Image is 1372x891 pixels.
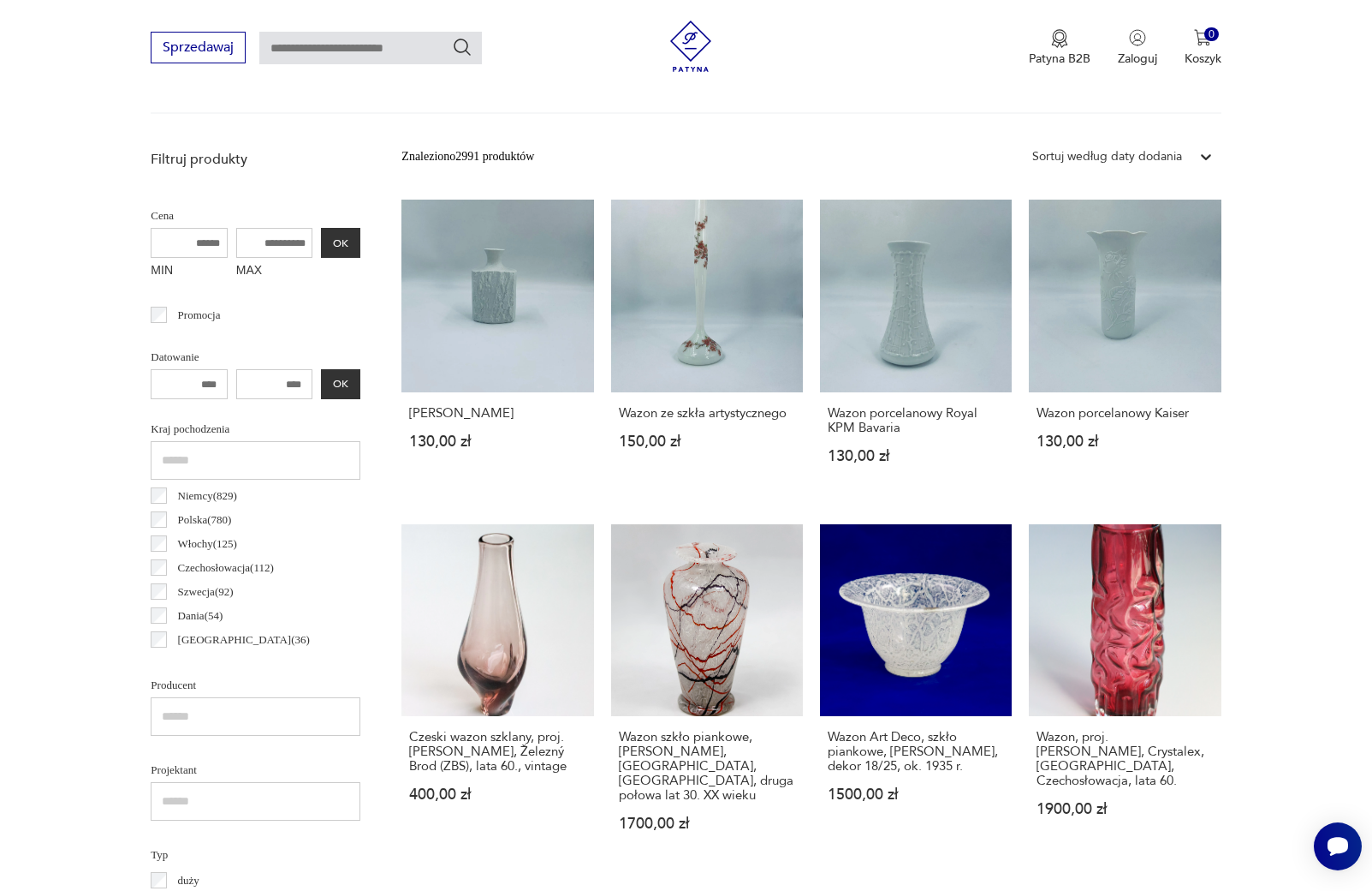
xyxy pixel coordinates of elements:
[1118,51,1157,67] p: Zaloguj
[178,511,232,529] p: Polska ( 780 )
[409,730,585,774] h3: Czeski wazon szklany, proj. [PERSON_NAME], Železný Brod (ZBS), lata 60., vintage
[611,524,803,864] a: Wazon szkło piankowe, Johann Lötz Witwe, Klostermühle, Czechy, druga połowa lat 30. XX wiekuWazon...
[1051,29,1068,48] img: Ikona medalu
[828,787,1004,802] p: 1500,00 zł
[1029,51,1090,67] p: Patyna B2B
[1036,434,1213,449] p: 130,00 zł
[409,406,585,421] h3: [PERSON_NAME]
[1036,802,1213,816] p: 1900,00 zł
[1204,27,1219,42] div: 0
[321,369,360,399] button: OK
[1029,200,1221,496] a: Wazon porcelanowy KaiserWazon porcelanowy Kaiser130,00 zł
[178,306,221,325] p: Promocja
[401,200,593,496] a: Wazon Bareuther Waldsassen[PERSON_NAME]130,00 zł
[1185,29,1221,67] button: 0Koszyk
[178,631,310,649] p: [GEOGRAPHIC_DATA] ( 36 )
[151,43,246,55] a: Sprzedawaj
[619,816,795,831] p: 1700,00 zł
[178,607,223,625] p: Dania ( 54 )
[828,730,1004,774] h3: Wazon Art Deco, szkło piankowe, [PERSON_NAME], dekor 18/25, ok. 1935 r.
[178,535,237,553] p: Włochy ( 125 )
[619,730,795,803] h3: Wazon szkło piankowe, [PERSON_NAME], [GEOGRAPHIC_DATA], [GEOGRAPHIC_DATA], druga połowa lat 30. X...
[1129,29,1146,46] img: Ikonka użytkownika
[151,206,360,225] p: Cena
[1029,524,1221,864] a: Wazon, proj. Pavel Hlava, Crystalex, Nový Bor, Czechosłowacja, lata 60.Wazon, proj. [PERSON_NAME]...
[452,37,472,57] button: Szukaj
[1029,29,1090,67] a: Ikona medaluPatyna B2B
[151,420,360,439] p: Kraj pochodzenia
[178,559,274,577] p: Czechosłowacja ( 112 )
[1118,29,1157,67] button: Zaloguj
[321,228,360,258] button: OK
[401,147,534,166] div: Znaleziono 2991 produktów
[1194,29,1211,46] img: Ikona koszyka
[151,150,360,169] p: Filtruj produkty
[820,524,1012,864] a: Wazon Art Deco, szkło piankowe, Johann Loetz Witwe, dekor 18/25, ok. 1935 r.Wazon Art Deco, szkło...
[151,761,360,780] p: Projektant
[1029,29,1090,67] button: Patyna B2B
[178,487,237,505] p: Niemcy ( 829 )
[178,871,199,890] p: duży
[236,258,313,285] label: MAX
[178,583,234,601] p: Szwecja ( 92 )
[151,348,360,367] p: Datowanie
[409,787,585,802] p: 400,00 zł
[151,676,360,695] p: Producent
[1185,51,1221,67] p: Koszyk
[401,524,593,864] a: Czeski wazon szklany, proj. Miloslav Klinger, Železný Brod (ZBS), lata 60., vintageCzeski wazon s...
[828,406,1004,435] h3: Wazon porcelanowy Royal KPM Bavaria
[611,200,803,496] a: Wazon ze szkła artystycznegoWazon ze szkła artystycznego150,00 zł
[828,449,1004,463] p: 130,00 zł
[178,655,230,673] p: Francja ( 34 )
[151,846,360,864] p: Typ
[619,434,795,449] p: 150,00 zł
[619,406,795,421] h3: Wazon ze szkła artystycznego
[1314,822,1362,870] iframe: Smartsupp widget button
[665,21,716,72] img: Patyna - sklep z meblami i dekoracjami vintage
[820,200,1012,496] a: Wazon porcelanowy Royal KPM BavariaWazon porcelanowy Royal KPM Bavaria130,00 zł
[1032,147,1182,166] div: Sortuj według daty dodania
[1036,730,1213,788] h3: Wazon, proj. [PERSON_NAME], Crystalex, [GEOGRAPHIC_DATA], Czechosłowacja, lata 60.
[1036,406,1213,421] h3: Wazon porcelanowy Kaiser
[151,32,246,63] button: Sprzedawaj
[409,434,585,449] p: 130,00 zł
[151,258,228,285] label: MIN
